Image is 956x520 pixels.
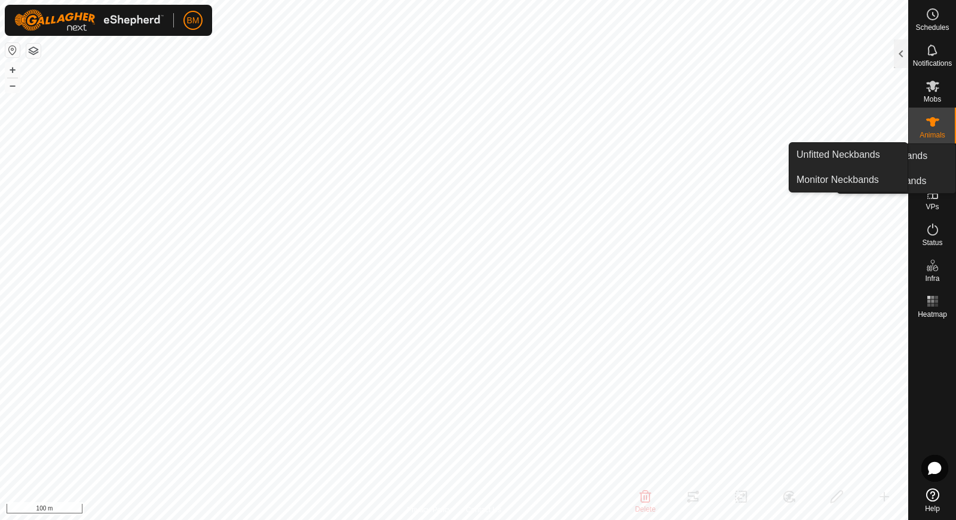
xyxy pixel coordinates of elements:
[915,24,949,31] span: Schedules
[789,168,908,192] a: Monitor Neckbands
[918,311,947,318] span: Heatmap
[925,275,939,282] span: Infra
[26,44,41,58] button: Map Layers
[5,78,20,93] button: –
[920,131,945,139] span: Animals
[922,239,942,246] span: Status
[796,173,879,187] span: Monitor Neckbands
[926,203,939,210] span: VPs
[913,60,952,67] span: Notifications
[789,143,908,167] a: Unfitted Neckbands
[796,148,880,162] span: Unfitted Neckbands
[187,14,200,27] span: BM
[466,504,501,515] a: Contact Us
[5,43,20,57] button: Reset Map
[14,10,164,31] img: Gallagher Logo
[5,63,20,77] button: +
[909,484,956,517] a: Help
[407,504,452,515] a: Privacy Policy
[924,96,941,103] span: Mobs
[925,505,940,512] span: Help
